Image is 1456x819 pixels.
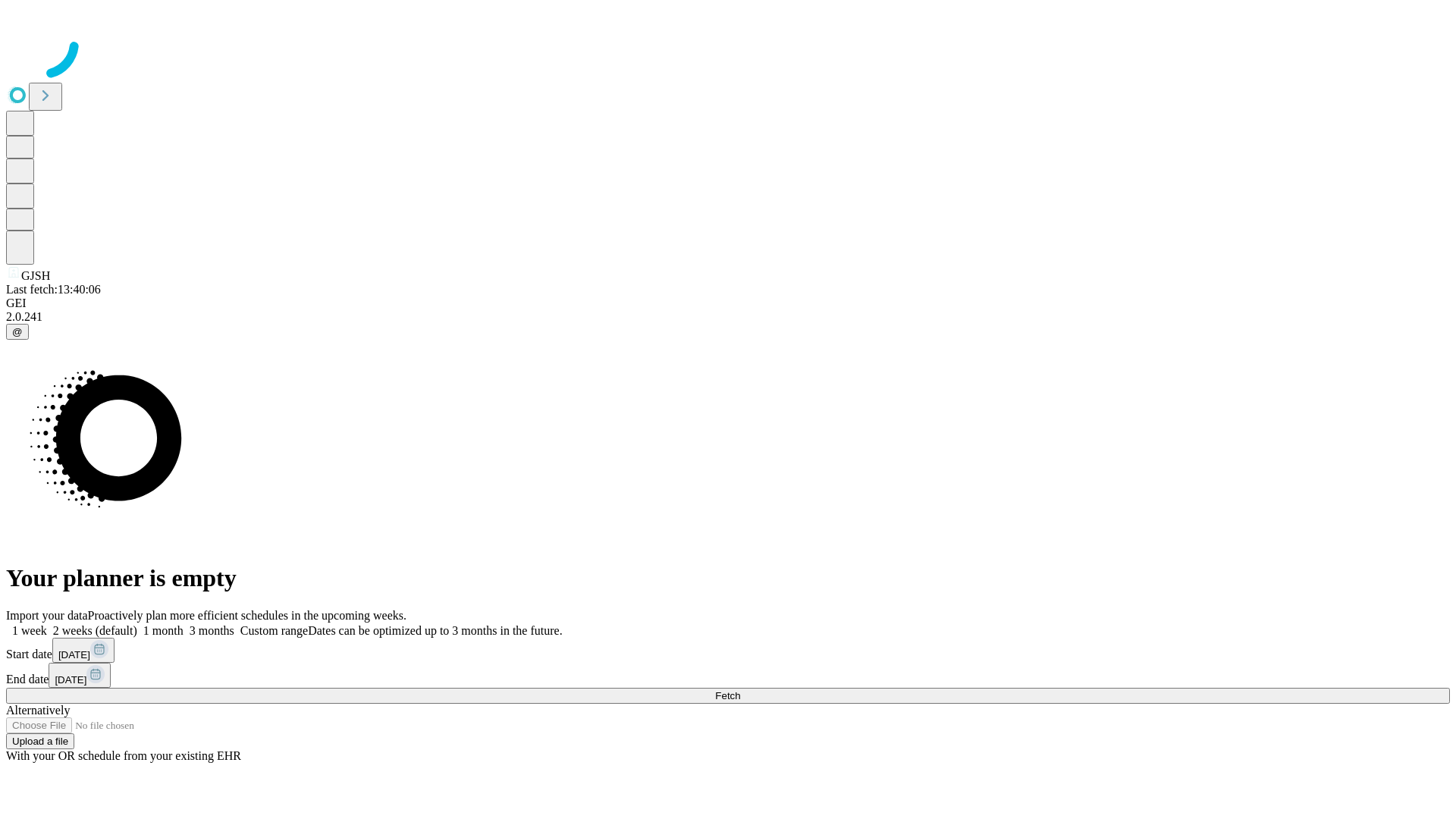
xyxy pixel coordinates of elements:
[6,749,241,762] span: With your OR schedule from your existing EHR
[49,663,111,688] button: [DATE]
[240,624,308,637] span: Custom range
[55,674,86,686] span: [DATE]
[12,326,23,337] span: @
[6,688,1450,704] button: Fetch
[6,663,1450,688] div: End date
[6,283,101,296] span: Last fetch: 13:40:06
[88,609,406,622] span: Proactively plan more efficient schedules in the upcoming weeks.
[6,297,1450,310] div: GEI
[143,624,184,637] span: 1 month
[12,624,47,637] span: 1 week
[6,733,74,749] button: Upload a file
[6,310,1450,324] div: 2.0.241
[6,638,1450,663] div: Start date
[190,624,234,637] span: 3 months
[21,269,50,282] span: GJSH
[6,324,29,340] button: @
[58,649,90,661] span: [DATE]
[715,690,740,701] span: Fetch
[6,704,70,717] span: Alternatively
[53,624,137,637] span: 2 weeks (default)
[6,564,1450,592] h1: Your planner is empty
[52,638,115,663] button: [DATE]
[308,624,562,637] span: Dates can be optimized up to 3 months in the future.
[6,609,88,622] span: Import your data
